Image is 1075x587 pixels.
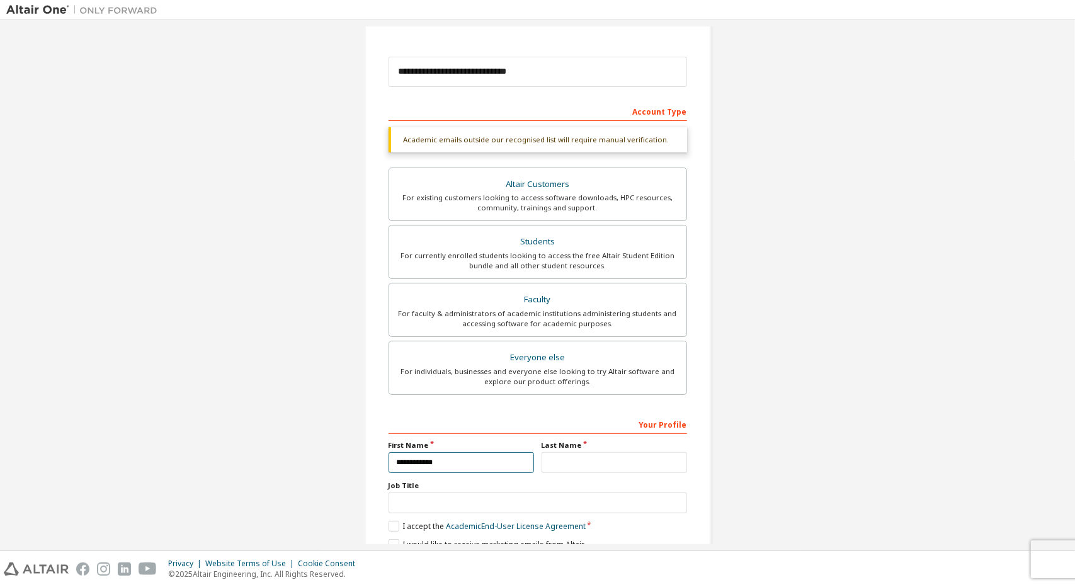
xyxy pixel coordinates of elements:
div: For individuals, businesses and everyone else looking to try Altair software and explore our prod... [397,367,679,387]
div: Altair Customers [397,176,679,193]
img: youtube.svg [139,562,157,576]
label: First Name [389,440,534,450]
img: facebook.svg [76,562,89,576]
label: I would like to receive marketing emails from Altair [389,539,584,550]
div: Website Terms of Use [205,559,298,569]
div: Everyone else [397,349,679,367]
div: Your Profile [389,414,687,434]
div: Academic emails outside our recognised list will require manual verification. [389,127,687,152]
a: Academic End-User License Agreement [446,521,586,532]
div: Students [397,233,679,251]
img: instagram.svg [97,562,110,576]
label: Job Title [389,481,687,491]
label: Last Name [542,440,687,450]
img: linkedin.svg [118,562,131,576]
div: For currently enrolled students looking to access the free Altair Student Edition bundle and all ... [397,251,679,271]
div: Privacy [168,559,205,569]
div: Faculty [397,291,679,309]
img: altair_logo.svg [4,562,69,576]
p: © 2025 Altair Engineering, Inc. All Rights Reserved. [168,569,363,579]
div: For faculty & administrators of academic institutions administering students and accessing softwa... [397,309,679,329]
div: Cookie Consent [298,559,363,569]
div: Account Type [389,101,687,121]
img: Altair One [6,4,164,16]
label: I accept the [389,521,586,532]
div: For existing customers looking to access software downloads, HPC resources, community, trainings ... [397,193,679,213]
